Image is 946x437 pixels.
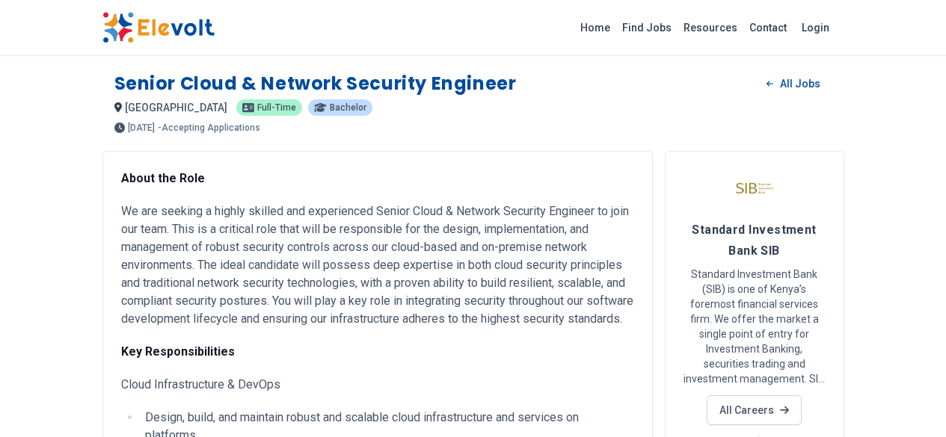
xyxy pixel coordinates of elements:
[793,13,838,43] a: Login
[102,12,215,43] img: Elevolt
[684,267,826,386] p: Standard Investment Bank (SIB) is one of Kenya’s foremost financial services firm. We offer the m...
[125,102,227,114] span: [GEOGRAPHIC_DATA]
[121,344,235,359] strong: Key Responsibilities
[330,103,366,112] span: Bachelor
[121,171,205,185] strong: About the Role
[574,16,616,40] a: Home
[707,395,802,425] a: All Careers
[678,16,743,40] a: Resources
[121,376,634,394] p: Cloud Infrastructure & DevOps
[736,170,773,207] img: Standard Investment Bank SIB
[743,16,793,40] a: Contact
[128,123,155,132] span: [DATE]
[692,223,817,258] span: Standard Investment Bank SIB
[616,16,678,40] a: Find Jobs
[158,123,260,132] p: - Accepting Applications
[257,103,296,112] span: Full-time
[114,72,517,96] h1: Senior Cloud & Network Security Engineer
[121,202,634,328] p: We are seeking a highly skilled and experienced Senior Cloud & Network Security Engineer to join ...
[755,72,832,95] a: All Jobs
